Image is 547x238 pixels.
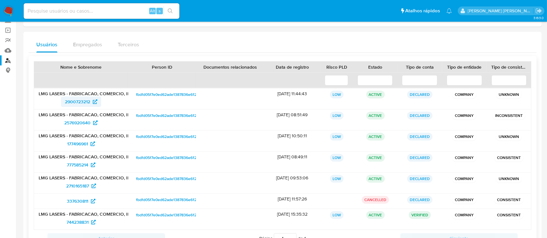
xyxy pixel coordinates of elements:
span: Alt [150,8,155,14]
button: search-icon [164,6,177,16]
span: s [159,8,161,14]
span: Atalhos rápidos [405,7,440,14]
span: 3.163.0 [533,15,544,20]
input: Pesquise usuários ou casos... [24,7,179,15]
p: anna.almeida@mercadopago.com.br [468,8,533,14]
a: Sair [535,7,542,14]
a: Notificações [446,8,452,14]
